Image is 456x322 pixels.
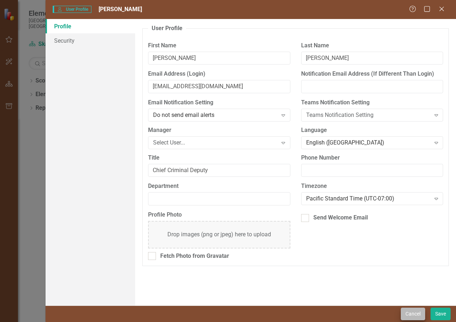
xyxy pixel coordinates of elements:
[313,214,368,222] div: Send Welcome Email
[148,24,186,33] legend: User Profile
[301,182,443,190] label: Timezone
[99,6,142,13] span: [PERSON_NAME]
[301,99,443,107] label: Teams Notification Setting
[160,252,229,260] div: Fetch Photo from Gravatar
[306,111,431,119] div: Teams Notification Setting
[46,19,135,33] a: Profile
[148,154,290,162] label: Title
[148,70,290,78] label: Email Address (Login)
[306,195,431,203] div: Pacific Standard Time (UTC-07:00)
[53,6,91,13] span: User Profile
[148,211,290,219] label: Profile Photo
[431,308,451,320] button: Save
[148,182,290,190] label: Department
[301,126,443,134] label: Language
[153,111,277,119] div: Do not send email alerts
[46,33,135,48] a: Security
[148,126,290,134] label: Manager
[148,99,290,107] label: Email Notification Setting
[148,42,290,50] label: First Name
[301,70,443,78] label: Notification Email Address (If Different Than Login)
[401,308,425,320] button: Cancel
[306,138,431,147] div: English ([GEOGRAPHIC_DATA])
[167,231,271,239] div: Drop images (png or jpeg) here to upload
[301,42,443,50] label: Last Name
[301,154,443,162] label: Phone Number
[153,138,277,147] div: Select User...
